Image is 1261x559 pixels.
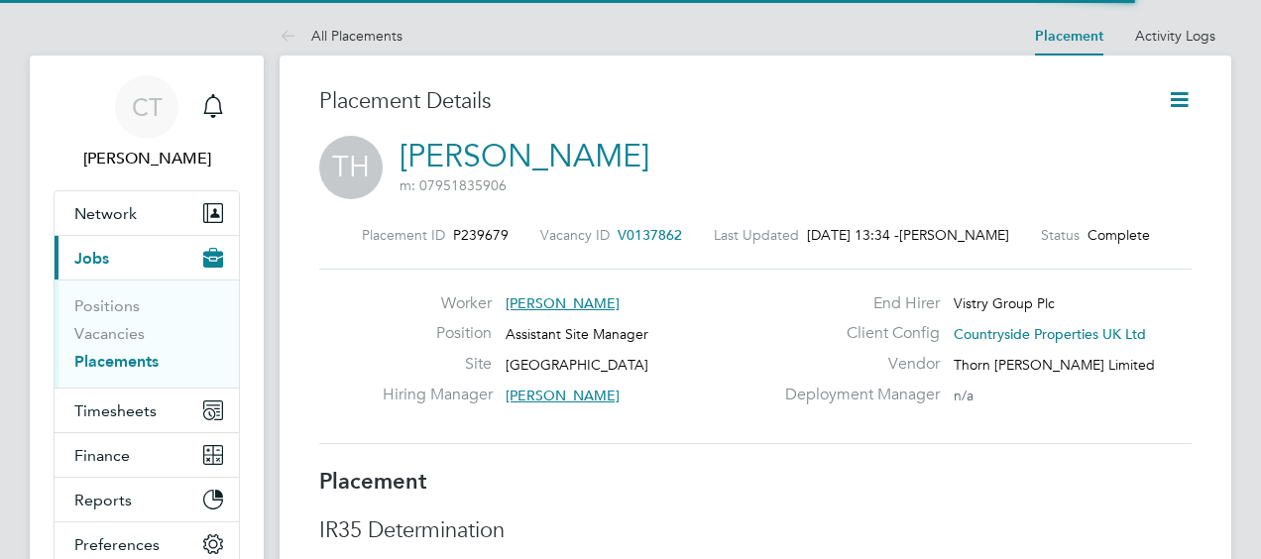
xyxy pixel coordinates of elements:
[954,356,1155,374] span: Thorn [PERSON_NAME] Limited
[618,226,682,244] span: V0137862
[807,226,899,244] span: [DATE] 13:34 -
[383,385,492,405] label: Hiring Manager
[773,323,940,344] label: Client Config
[55,478,239,521] button: Reports
[74,296,140,315] a: Positions
[714,226,799,244] label: Last Updated
[74,324,145,343] a: Vacancies
[55,191,239,235] button: Network
[1135,27,1215,45] a: Activity Logs
[383,323,492,344] label: Position
[453,226,509,244] span: P239679
[74,249,109,268] span: Jobs
[54,147,240,170] span: Chloe Taquin
[506,294,620,312] span: [PERSON_NAME]
[383,293,492,314] label: Worker
[899,226,1009,244] span: [PERSON_NAME]
[506,356,648,374] span: [GEOGRAPHIC_DATA]
[74,446,130,465] span: Finance
[74,204,137,223] span: Network
[954,325,1146,343] span: Countryside Properties UK Ltd
[319,87,1137,116] h3: Placement Details
[55,389,239,432] button: Timesheets
[773,293,940,314] label: End Hirer
[319,468,427,495] b: Placement
[55,236,239,279] button: Jobs
[383,354,492,375] label: Site
[1035,28,1103,45] a: Placement
[74,535,160,554] span: Preferences
[400,176,507,194] span: m: 07951835906
[74,491,132,509] span: Reports
[954,387,974,404] span: n/a
[132,94,163,120] span: CT
[1041,226,1080,244] label: Status
[55,279,239,388] div: Jobs
[74,352,159,371] a: Placements
[362,226,445,244] label: Placement ID
[74,401,157,420] span: Timesheets
[773,385,940,405] label: Deployment Manager
[400,137,649,175] a: [PERSON_NAME]
[55,433,239,477] button: Finance
[319,136,383,199] span: TH
[1088,226,1150,244] span: Complete
[54,75,240,170] a: CT[PERSON_NAME]
[773,354,940,375] label: Vendor
[319,516,1192,545] h3: IR35 Determination
[506,387,620,404] span: [PERSON_NAME]
[280,27,402,45] a: All Placements
[954,294,1055,312] span: Vistry Group Plc
[506,325,648,343] span: Assistant Site Manager
[540,226,610,244] label: Vacancy ID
